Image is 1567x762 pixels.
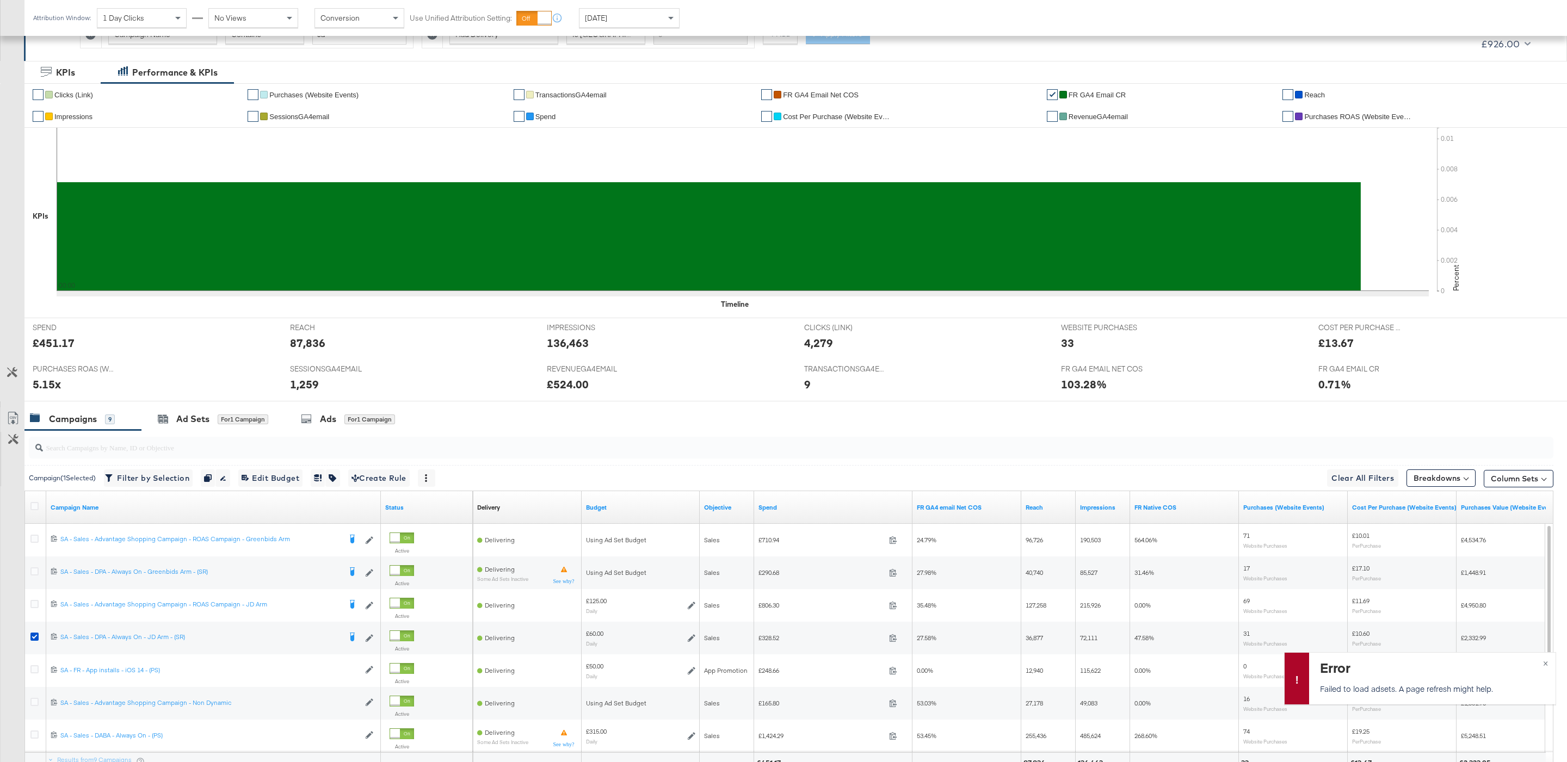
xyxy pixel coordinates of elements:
span: Delivering [485,601,515,609]
span: £4,950.80 [1461,601,1486,609]
a: Reflects the ability of your Ad Campaign to achieve delivery based on ad states, schedule and bud... [477,503,500,512]
span: TransactionsGA4email [535,91,607,99]
span: £10.60 [1352,629,1369,637]
div: SA - Sales - DABA - Always On - (PS) [60,731,360,740]
sub: Some Ad Sets Inactive [477,739,528,745]
sub: Daily [586,608,597,614]
span: Clear All Filters [1331,472,1394,485]
span: 31.46% [1134,568,1154,577]
span: 49,083 [1080,699,1097,707]
a: The total amount spent to date. [758,503,908,512]
span: £5,248.51 [1461,732,1486,740]
a: ✔ [761,89,772,100]
div: Ads [320,413,336,425]
span: 0.00% [917,666,933,674]
div: Timeline [721,299,749,309]
div: £451.17 [33,335,75,351]
span: £1,424.29 [758,732,885,740]
sub: Daily [586,738,597,745]
sub: Website Purchases [1243,542,1287,549]
sub: Website Purchases [1243,673,1287,679]
span: Delivering [485,536,515,544]
span: 72,111 [1080,634,1097,642]
div: £125.00 [586,597,607,605]
a: ✔ [1282,111,1293,122]
div: SA - Sales - Advantage Shopping Campaign - ROAS Campaign - Greenbids Arm [60,535,341,543]
span: 0.00% [1134,666,1151,674]
label: Active [390,580,414,587]
span: 96,726 [1026,536,1043,544]
span: IMPRESSIONS [547,323,628,333]
span: 255,436 [1026,732,1046,740]
span: No Views [214,13,246,23]
span: £1,448.91 [1461,568,1486,577]
span: 71 [1243,531,1250,540]
sub: Website Purchases [1243,640,1287,647]
sub: Per Purchase [1352,542,1381,549]
button: Edit Budget [238,469,303,487]
div: £315.00 [586,727,607,736]
input: Search Campaigns by Name, ID or Objective [43,432,1409,454]
a: Shows the current state of your Ad Campaign. [385,503,468,512]
span: RevenueGA4email [1069,113,1128,121]
div: £524.00 [547,376,589,392]
div: SA - Sales - DPA - Always On - Greenbids Arm - (SR) [60,567,341,576]
span: 53.45% [917,732,936,740]
a: ✔ [33,111,44,122]
span: Delivering [485,728,515,736]
div: SA - Sales - DPA - Always On - JD Arm - (SR) [60,633,341,641]
div: £926.00 [1481,36,1520,52]
div: SA - Sales - Advantage Shopping Campaign - ROAS Campaign - JD Arm [60,600,341,609]
sub: Per Purchase [1352,575,1381,581]
span: 215,926 [1080,601,1101,609]
a: The average cost for each purchase tracked by your Custom Audience pixel on your website after pe... [1352,503,1457,512]
a: SA - Sales - DPA - Always On - JD Arm - (SR) [60,633,341,643]
span: 485,624 [1080,732,1101,740]
p: Failed to load adsets. A page refresh might help. [1320,683,1542,694]
a: SA - Sales - Advantage Shopping Campaign - ROAS Campaign - JD Arm [60,600,341,611]
div: KPIs [56,66,75,79]
a: ✔ [248,89,258,100]
div: 103.28% [1061,376,1107,392]
span: 0.00% [1134,601,1151,609]
div: Delivery [477,503,500,512]
span: £19.25 [1352,727,1369,735]
span: 1 Day Clicks [103,13,144,23]
span: £710.94 [758,536,885,544]
a: SA - FR - App installs - iOS 14 - (PS) [60,666,360,675]
div: 4,279 [804,335,833,351]
span: REVENUEGA4EMAIL [547,364,628,374]
span: 17 [1243,564,1250,572]
a: The number of times a purchase was made tracked by your Custom Audience pixel on your website aft... [1243,503,1343,512]
div: 0.71% [1318,376,1351,392]
div: Performance & KPIs [132,66,218,79]
div: 1,259 [290,376,319,392]
span: 53.03% [917,699,936,707]
div: £50.00 [586,662,603,671]
span: Purchases ROAS (Website Events) [1304,113,1413,121]
div: 33 [1061,335,1074,351]
text: Percent [1451,265,1461,291]
label: Active [390,547,414,554]
a: ✔ [248,111,258,122]
a: SA - Sales - DPA - Always On - Greenbids Arm - (SR) [60,567,341,578]
sub: Website Purchases [1243,575,1287,581]
span: 16 [1243,695,1250,703]
span: 47.58% [1134,634,1154,642]
span: Cost Per Purchase (Website Events) [783,113,892,121]
span: 0 [1243,662,1247,670]
div: Using Ad Set Budget [586,699,695,708]
a: ✔ [514,89,525,100]
div: 87,836 [290,335,325,351]
a: FR GA4 Net COS [917,503,1017,512]
span: £17.10 [1352,564,1369,572]
span: [DATE] [585,13,607,23]
a: Your campaign name. [51,503,377,512]
label: Active [390,710,414,717]
span: £806.30 [758,601,885,609]
a: FR Native COS [1134,503,1235,512]
button: £926.00 [1477,35,1533,53]
span: 31 [1243,629,1250,637]
sub: Daily [586,640,597,647]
